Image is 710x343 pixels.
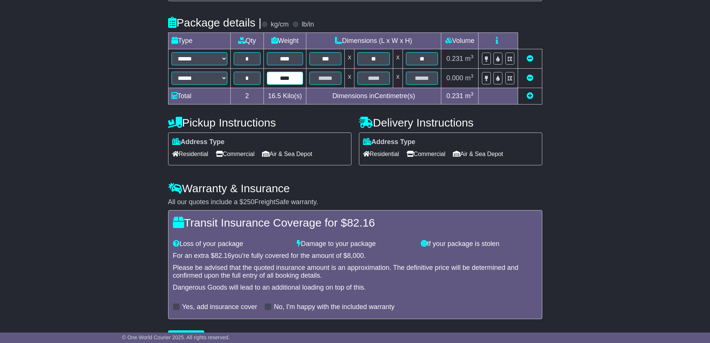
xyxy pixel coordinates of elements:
[172,148,208,160] span: Residential
[345,69,354,88] td: x
[168,182,542,194] h4: Warranty & Insurance
[363,148,399,160] span: Residential
[347,252,364,259] span: 8,000
[471,54,474,59] sup: 3
[173,216,537,229] h4: Transit Insurance Coverage for $
[243,198,255,206] span: 250
[345,49,354,69] td: x
[168,33,230,49] td: Type
[471,73,474,79] sup: 3
[446,55,463,62] span: 0.231
[471,91,474,97] sup: 3
[441,33,479,49] td: Volume
[168,198,542,206] div: All our quotes include a $ FreightSafe warranty.
[168,116,351,129] h4: Pickup Instructions
[169,240,293,248] div: Loss of your package
[293,240,417,248] div: Damage to your package
[173,264,537,280] div: Please be advised that the quoted insurance amount is an approximation. The definitive price will...
[268,92,281,100] span: 16.5
[264,88,306,105] td: Kilo(s)
[446,74,463,82] span: 0.000
[407,148,445,160] span: Commercial
[302,21,314,29] label: lb/in
[216,148,255,160] span: Commercial
[347,216,375,229] span: 82.16
[271,21,288,29] label: kg/cm
[393,49,403,69] td: x
[465,55,474,62] span: m
[359,116,542,129] h4: Delivery Instructions
[527,74,533,82] a: Remove this item
[446,92,463,100] span: 0.231
[182,303,257,311] label: Yes, add insurance cover
[527,55,533,62] a: Remove this item
[363,138,416,146] label: Address Type
[230,33,264,49] td: Qty
[453,148,503,160] span: Air & Sea Depot
[230,88,264,105] td: 2
[274,303,395,311] label: No, I'm happy with the included warranty
[172,138,225,146] label: Address Type
[527,92,533,100] a: Add new item
[262,148,312,160] span: Air & Sea Depot
[122,334,230,340] span: © One World Courier 2025. All rights reserved.
[393,69,403,88] td: x
[264,33,306,49] td: Weight
[417,240,541,248] div: If your package is stolen
[168,88,230,105] td: Total
[465,92,474,100] span: m
[168,16,262,29] h4: Package details |
[306,88,441,105] td: Dimensions in Centimetre(s)
[465,74,474,82] span: m
[215,252,231,259] span: 82.16
[306,33,441,49] td: Dimensions (L x W x H)
[173,284,537,292] div: Dangerous Goods will lead to an additional loading on top of this.
[173,252,537,260] div: For an extra $ you're fully covered for the amount of $ .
